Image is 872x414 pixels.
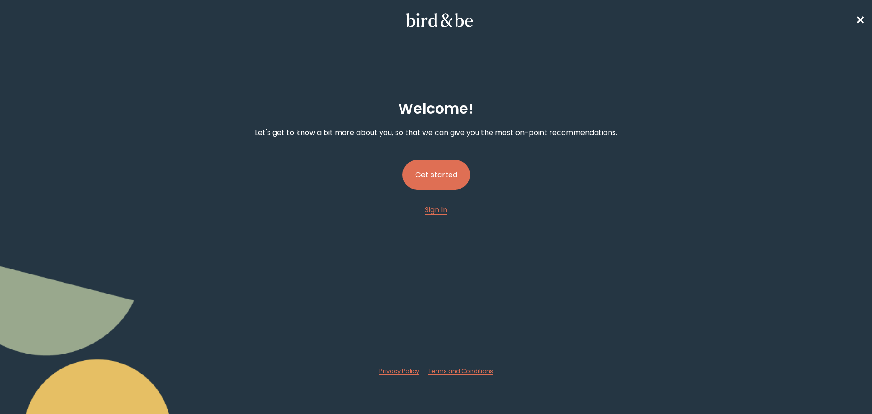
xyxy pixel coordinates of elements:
[425,204,447,215] a: Sign In
[379,367,419,375] a: Privacy Policy
[428,367,493,375] a: Terms and Conditions
[402,160,470,190] button: Get started
[255,127,617,138] p: Let's get to know a bit more about you, so that we can give you the most on-point recommendations.
[398,98,474,120] h2: Welcome !
[402,145,470,204] a: Get started
[856,12,865,28] a: ✕
[856,13,865,28] span: ✕
[827,371,863,405] iframe: Gorgias live chat messenger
